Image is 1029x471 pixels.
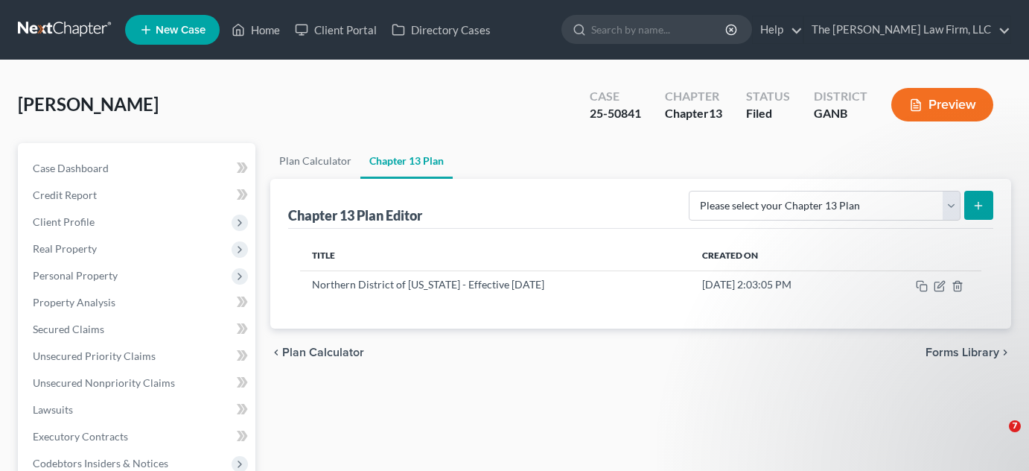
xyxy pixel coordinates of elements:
[21,316,255,343] a: Secured Claims
[590,105,641,122] div: 25-50841
[814,105,867,122] div: GANB
[590,88,641,105] div: Case
[21,155,255,182] a: Case Dashboard
[746,88,790,105] div: Status
[804,16,1010,43] a: The [PERSON_NAME] Law Firm, LLC
[384,16,498,43] a: Directory Cases
[33,323,104,335] span: Secured Claims
[709,106,722,120] span: 13
[33,242,97,255] span: Real Property
[33,403,73,416] span: Lawsuits
[270,347,364,358] button: chevron_left Plan Calculator
[665,105,722,122] div: Chapter
[21,343,255,370] a: Unsecured Priority Claims
[21,289,255,316] a: Property Analysis
[288,206,422,224] div: Chapter 13 Plan Editor
[33,162,109,174] span: Case Dashboard
[33,269,118,282] span: Personal Property
[300,241,691,271] th: Title
[270,347,282,358] i: chevron_left
[753,16,803,43] a: Help
[33,215,95,228] span: Client Profile
[33,430,128,443] span: Executory Contracts
[282,347,364,358] span: Plan Calculator
[1009,420,1021,432] span: 7
[287,16,384,43] a: Client Portal
[814,88,867,105] div: District
[978,420,1014,456] iframe: Intercom live chat
[926,347,999,358] span: Forms Library
[999,347,1011,358] i: chevron_right
[21,182,255,209] a: Credit Report
[33,376,175,389] span: Unsecured Nonpriority Claims
[891,88,993,121] button: Preview
[665,88,722,105] div: Chapter
[690,271,863,299] td: [DATE] 2:03:05 PM
[690,241,863,271] th: Created On
[33,350,156,362] span: Unsecured Priority Claims
[926,347,1011,358] button: Forms Library chevron_right
[18,93,159,115] span: [PERSON_NAME]
[33,457,168,470] span: Codebtors Insiders & Notices
[21,396,255,423] a: Lawsuits
[33,189,97,201] span: Credit Report
[591,16,727,43] input: Search by name...
[224,16,287,43] a: Home
[21,370,255,396] a: Unsecured Nonpriority Claims
[300,271,691,299] td: Northern District of [US_STATE] - Effective [DATE]
[21,423,255,450] a: Executory Contracts
[746,105,790,122] div: Filed
[33,296,115,309] span: Property Analysis
[360,143,453,179] a: Chapter 13 Plan
[156,25,206,36] span: New Case
[270,143,360,179] a: Plan Calculator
